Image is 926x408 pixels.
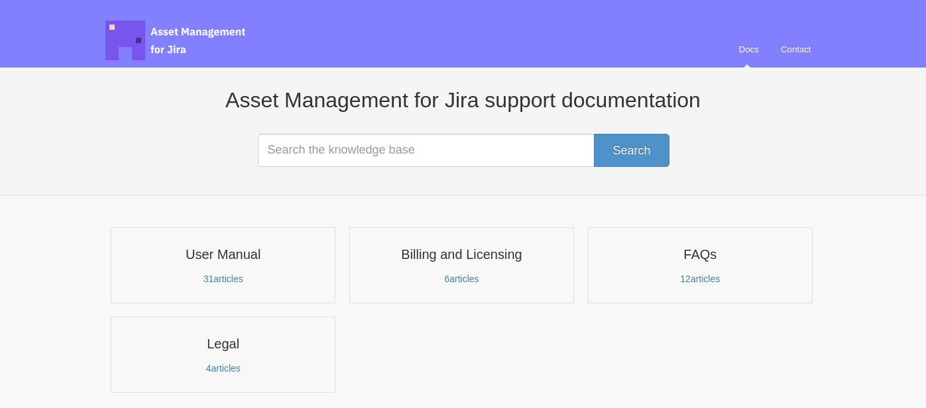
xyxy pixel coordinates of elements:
[203,274,214,284] span: 31
[119,273,327,285] p: articles
[119,246,327,263] h3: User Manual
[358,273,565,285] p: articles
[105,21,247,60] span: Asset Management for Jira Docs
[119,335,327,352] h3: Legal
[111,317,335,393] a: Legal 4articles
[349,227,574,303] a: Billing and Licensing 6articles
[680,274,691,284] span: 12
[612,144,650,157] span: Search
[444,274,449,284] span: 6
[206,363,211,374] span: 4
[358,246,565,263] h3: Billing and Licensing
[771,32,821,68] a: Contact
[258,134,669,167] input: Search the knowledge base
[588,227,813,303] a: FAQs 12articles
[119,362,327,374] p: articles
[111,227,335,303] a: User Manual 31articles
[597,273,804,285] p: articles
[729,32,769,68] a: Docs
[594,134,669,167] button: Search
[597,246,804,263] h3: FAQs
